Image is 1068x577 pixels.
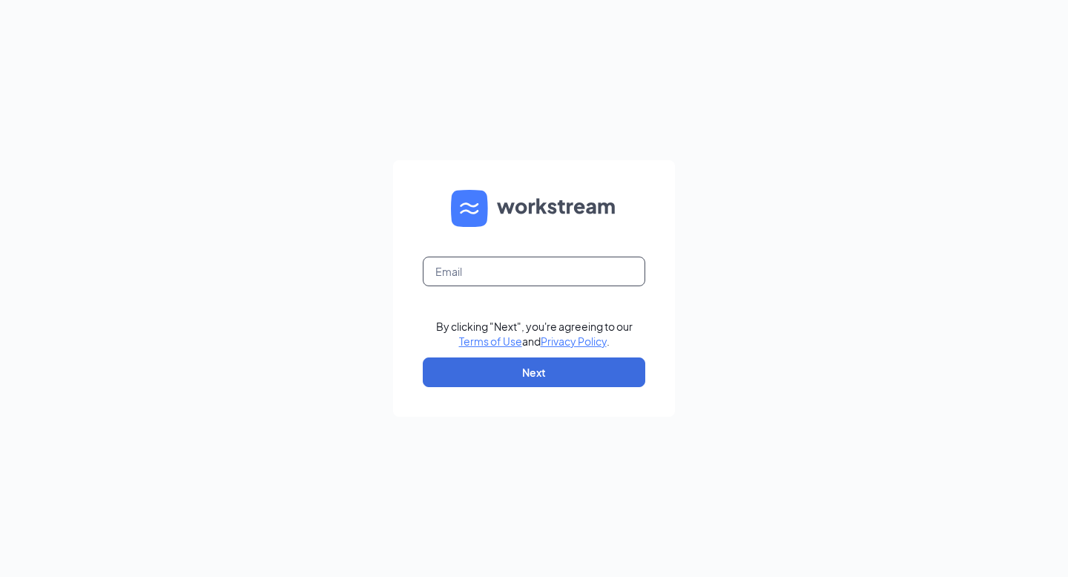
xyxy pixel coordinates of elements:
input: Email [423,257,645,286]
div: By clicking "Next", you're agreeing to our and . [436,319,633,349]
a: Terms of Use [459,334,522,348]
a: Privacy Policy [541,334,607,348]
img: WS logo and Workstream text [451,190,617,227]
button: Next [423,357,645,387]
